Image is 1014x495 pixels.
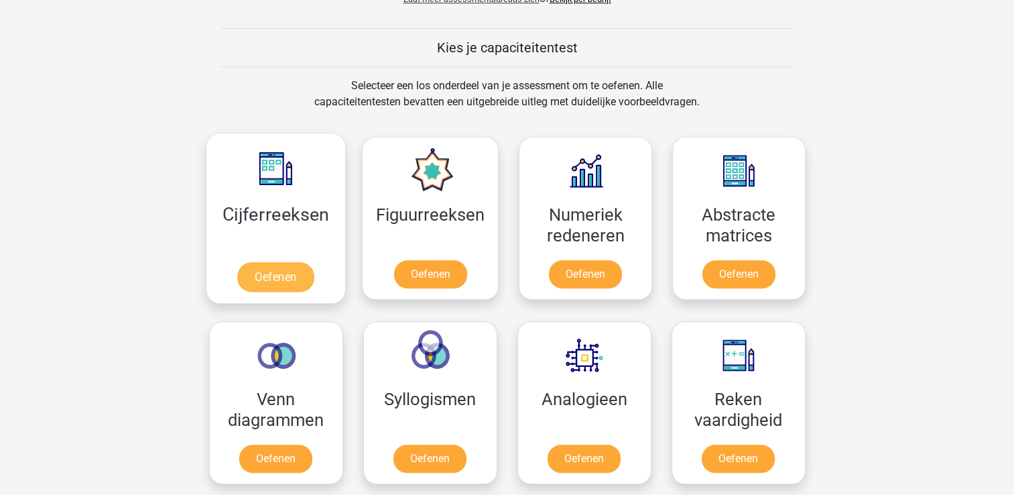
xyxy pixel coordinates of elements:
a: Oefenen [702,445,775,473]
div: Selecteer een los onderdeel van je assessment om te oefenen. Alle capaciteitentesten bevatten een... [302,78,712,126]
a: Oefenen [702,260,775,288]
h5: Kies je capaciteitentest [221,40,794,56]
a: Oefenen [548,445,621,473]
a: Oefenen [237,262,314,292]
a: Oefenen [393,445,466,473]
a: Oefenen [394,260,467,288]
a: Oefenen [549,260,622,288]
a: Oefenen [239,445,312,473]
